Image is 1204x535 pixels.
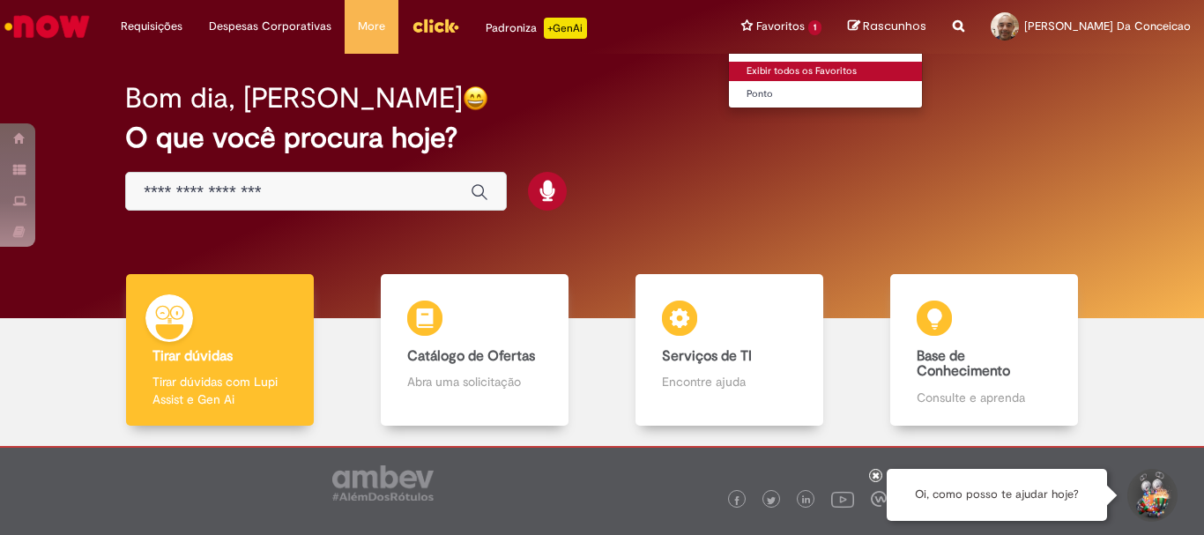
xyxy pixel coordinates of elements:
p: +GenAi [544,18,587,39]
img: logo_footer_ambev_rotulo_gray.png [332,465,434,501]
span: More [358,18,385,35]
h2: Bom dia, [PERSON_NAME] [125,83,463,114]
a: Rascunhos [848,19,926,35]
img: logo_footer_twitter.png [767,496,776,505]
a: Exibir todos os Favoritos [729,62,923,81]
span: Favoritos [756,18,805,35]
img: logo_footer_workplace.png [871,491,887,507]
a: Tirar dúvidas Tirar dúvidas com Lupi Assist e Gen Ai [93,274,347,427]
img: click_logo_yellow_360x200.png [412,12,459,39]
p: Encontre ajuda [662,373,796,390]
ul: Favoritos [728,53,923,108]
span: Despesas Corporativas [209,18,331,35]
p: Tirar dúvidas com Lupi Assist e Gen Ai [152,373,286,408]
b: Catálogo de Ofertas [407,347,535,365]
img: logo_footer_youtube.png [831,487,854,510]
button: Iniciar Conversa de Suporte [1125,469,1178,522]
a: Ponto [729,85,923,104]
b: Serviços de TI [662,347,752,365]
span: [PERSON_NAME] Da Conceicao [1024,19,1191,33]
span: 1 [808,20,821,35]
b: Tirar dúvidas [152,347,233,365]
span: Requisições [121,18,182,35]
a: Catálogo de Ofertas Abra uma solicitação [347,274,602,427]
b: Base de Conhecimento [917,347,1010,381]
img: ServiceNow [2,9,93,44]
h2: O que você procura hoje? [125,123,1079,153]
a: Base de Conhecimento Consulte e aprenda [857,274,1111,427]
div: Padroniza [486,18,587,39]
p: Abra uma solicitação [407,373,541,390]
img: logo_footer_linkedin.png [802,495,811,506]
p: Consulte e aprenda [917,389,1051,406]
div: Oi, como posso te ajudar hoje? [887,469,1107,521]
img: logo_footer_facebook.png [732,496,741,505]
span: Rascunhos [863,18,926,34]
img: happy-face.png [463,85,488,111]
a: Serviços de TI Encontre ajuda [602,274,857,427]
